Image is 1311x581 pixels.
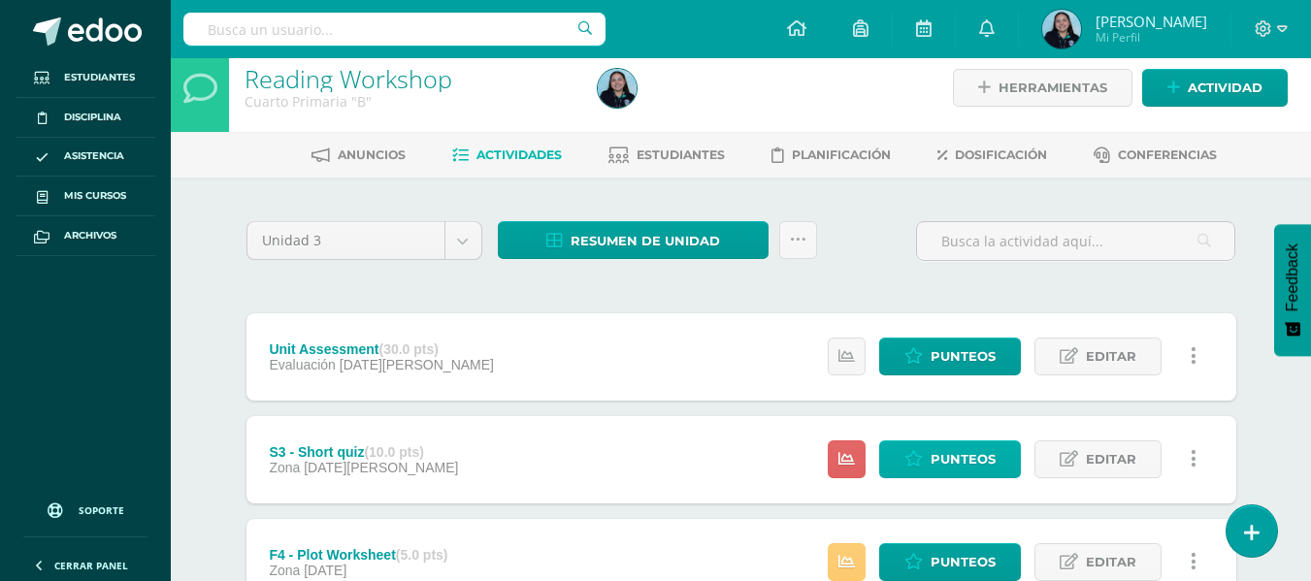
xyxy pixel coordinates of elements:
[1086,339,1136,374] span: Editar
[955,147,1047,162] span: Dosificación
[937,140,1047,171] a: Dosificación
[311,140,406,171] a: Anuncios
[64,110,121,125] span: Disciplina
[999,70,1107,106] span: Herramientas
[931,339,996,374] span: Punteos
[378,341,438,357] strong: (30.0 pts)
[16,98,155,138] a: Disciplina
[953,69,1132,107] a: Herramientas
[16,216,155,256] a: Archivos
[498,221,769,259] a: Resumen de unidad
[64,188,126,204] span: Mis cursos
[262,222,430,259] span: Unidad 3
[879,440,1021,478] a: Punteos
[1086,441,1136,477] span: Editar
[452,140,562,171] a: Actividades
[792,147,891,162] span: Planificación
[931,544,996,580] span: Punteos
[879,338,1021,375] a: Punteos
[269,444,458,460] div: S3 - Short quiz
[304,563,346,578] span: [DATE]
[245,62,452,95] a: Reading Workshop
[269,460,300,475] span: Zona
[1086,544,1136,580] span: Editar
[54,559,128,572] span: Cerrar panel
[16,177,155,216] a: Mis cursos
[64,228,116,243] span: Archivos
[608,140,725,171] a: Estudiantes
[1142,69,1288,107] a: Actividad
[23,484,147,532] a: Soporte
[64,148,124,164] span: Asistencia
[269,547,447,563] div: F4 - Plot Worksheet
[476,147,562,162] span: Actividades
[1188,70,1262,106] span: Actividad
[364,444,423,460] strong: (10.0 pts)
[1042,10,1081,48] img: 8c46c7f4271155abb79e2bc50b6ca956.png
[245,65,574,92] h1: Reading Workshop
[1284,243,1301,311] span: Feedback
[304,460,458,475] span: [DATE][PERSON_NAME]
[1096,29,1207,46] span: Mi Perfil
[1274,224,1311,356] button: Feedback - Mostrar encuesta
[917,222,1234,260] input: Busca la actividad aquí...
[1118,147,1217,162] span: Conferencias
[338,147,406,162] span: Anuncios
[1094,140,1217,171] a: Conferencias
[269,563,300,578] span: Zona
[1096,12,1207,31] span: [PERSON_NAME]
[771,140,891,171] a: Planificación
[879,543,1021,581] a: Punteos
[571,223,720,259] span: Resumen de unidad
[247,222,481,259] a: Unidad 3
[245,92,574,111] div: Cuarto Primaria 'B'
[16,58,155,98] a: Estudiantes
[16,138,155,178] a: Asistencia
[79,503,124,517] span: Soporte
[396,547,448,563] strong: (5.0 pts)
[64,70,135,85] span: Estudiantes
[269,341,494,357] div: Unit Assessment
[340,357,494,372] span: [DATE][PERSON_NAME]
[637,147,725,162] span: Estudiantes
[598,69,637,108] img: 8c46c7f4271155abb79e2bc50b6ca956.png
[183,13,606,46] input: Busca un usuario...
[931,441,996,477] span: Punteos
[269,357,336,372] span: Evaluación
